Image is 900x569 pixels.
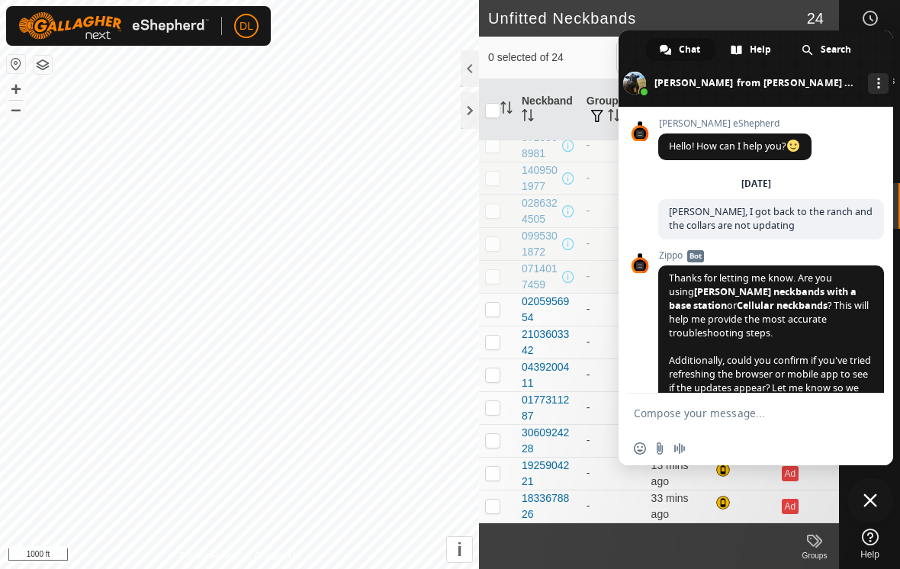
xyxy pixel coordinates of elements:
td: - [580,162,645,194]
span: Help [750,38,771,61]
td: - [580,194,645,227]
span: Zippo [658,250,884,261]
div: 0286324505 [522,195,559,227]
p-sorticon: Activate to sort [608,111,620,124]
span: 6 Oct 2025 at 5:06 pm [651,492,689,520]
a: Contact Us [255,549,300,563]
span: Audio message [673,442,686,455]
div: 2103603342 [522,326,574,358]
div: Close chat [847,477,893,523]
button: + [7,80,25,98]
span: Chat [679,38,700,61]
button: Ad [782,466,799,481]
span: DL [239,18,253,34]
img: Gallagher Logo [18,12,209,40]
span: [PERSON_NAME] neckbands with a base station [669,285,857,312]
button: i [447,537,472,562]
button: Reset Map [7,55,25,73]
td: - [580,391,645,424]
td: - [580,129,645,162]
div: 1409501977 [522,162,559,194]
span: [PERSON_NAME], I got back to the ranch and the collars are not updating [669,205,873,232]
div: More channels [868,73,889,94]
td: - [580,326,645,358]
div: 3716568981 [522,130,559,162]
span: Search [821,38,851,61]
a: Privacy Policy [179,549,236,563]
button: – [7,100,25,118]
p-sorticon: Activate to sort [500,104,513,116]
div: 1833678826 [522,490,574,522]
td: - [580,457,645,490]
span: Help [860,550,879,559]
button: Ad [782,499,799,514]
div: 0205956954 [522,294,574,326]
span: Hello! How can I help you? [669,140,801,153]
span: 0 selected of 24 [488,50,616,66]
span: Send a file [654,442,666,455]
div: 3060924228 [522,425,574,457]
span: 24 [807,7,824,30]
p-sorticon: Activate to sort [522,111,534,124]
span: [PERSON_NAME] eShepherd [658,118,812,129]
div: [DATE] [741,179,771,188]
div: Help [717,38,786,61]
div: Groups [790,550,839,561]
div: Chat [646,38,715,61]
textarea: Compose your message... [634,407,844,420]
span: Insert an emoji [634,442,646,455]
div: Search [788,38,866,61]
td: - [580,293,645,326]
a: Help [840,522,900,565]
th: Groups [580,79,645,141]
td: - [580,227,645,260]
td: - [580,424,645,457]
div: 0439200411 [522,359,574,391]
span: i [457,539,462,560]
td: - [580,358,645,391]
button: Map Layers [34,56,52,74]
span: Bot [687,250,704,262]
th: Neckband [516,79,580,141]
span: Thanks for letting me know. Are you using or ? This will help me provide the most accurate troubl... [669,272,871,408]
div: 0177311287 [522,392,574,424]
div: 0995301872 [522,228,559,260]
span: Cellular neckbands [737,299,828,312]
td: - [580,490,645,522]
span: 6 Oct 2025 at 5:26 pm [651,459,689,487]
input: Search (S) [616,41,801,73]
h2: Unfitted Neckbands [488,9,807,27]
div: 0714017459 [522,261,559,293]
div: 1925904221 [522,458,574,490]
td: - [580,260,645,293]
